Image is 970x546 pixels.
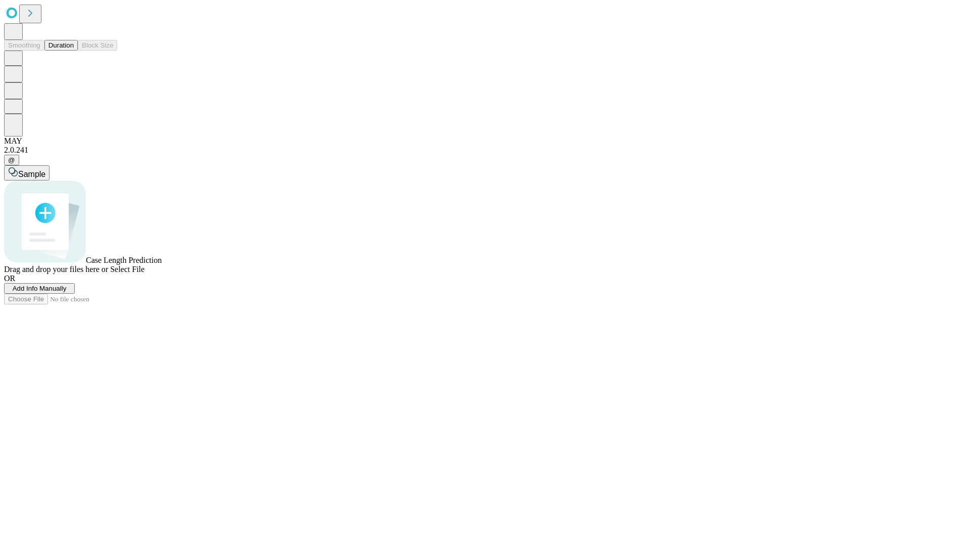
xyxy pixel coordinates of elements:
[4,165,50,180] button: Sample
[18,170,45,178] span: Sample
[4,40,44,51] button: Smoothing
[110,265,144,274] span: Select File
[78,40,117,51] button: Block Size
[44,40,78,51] button: Duration
[13,285,67,292] span: Add Info Manually
[86,256,162,264] span: Case Length Prediction
[4,155,19,165] button: @
[4,146,966,155] div: 2.0.241
[4,283,75,294] button: Add Info Manually
[4,265,108,274] span: Drag and drop your files here or
[4,136,966,146] div: MAY
[8,156,15,164] span: @
[4,274,15,283] span: OR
